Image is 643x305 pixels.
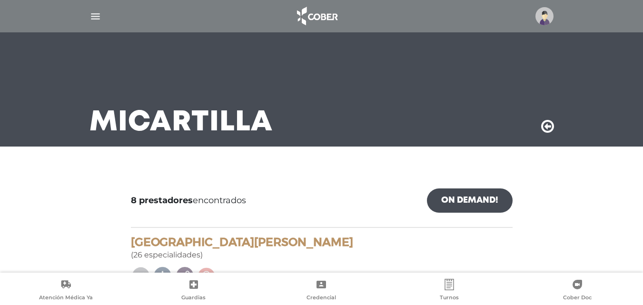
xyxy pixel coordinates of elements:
a: Guardias [130,279,258,303]
img: logo_cober_home-white.png [292,5,342,28]
h4: [GEOGRAPHIC_DATA][PERSON_NAME] [131,236,513,249]
img: Cober_menu-lines-white.svg [89,10,101,22]
a: Cober Doc [513,279,641,303]
span: encontrados [131,194,246,207]
img: profile-placeholder.svg [535,7,554,25]
span: Cober Doc [563,294,592,303]
a: On Demand! [427,188,513,213]
span: Guardias [181,294,206,303]
span: Turnos [440,294,459,303]
b: 8 prestadores [131,195,193,206]
a: Turnos [386,279,514,303]
span: Credencial [307,294,336,303]
span: Atención Médica Ya [39,294,93,303]
div: (26 especialidades) [131,236,513,261]
h3: Mi Cartilla [89,110,273,135]
a: Credencial [257,279,386,303]
a: Atención Médica Ya [2,279,130,303]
